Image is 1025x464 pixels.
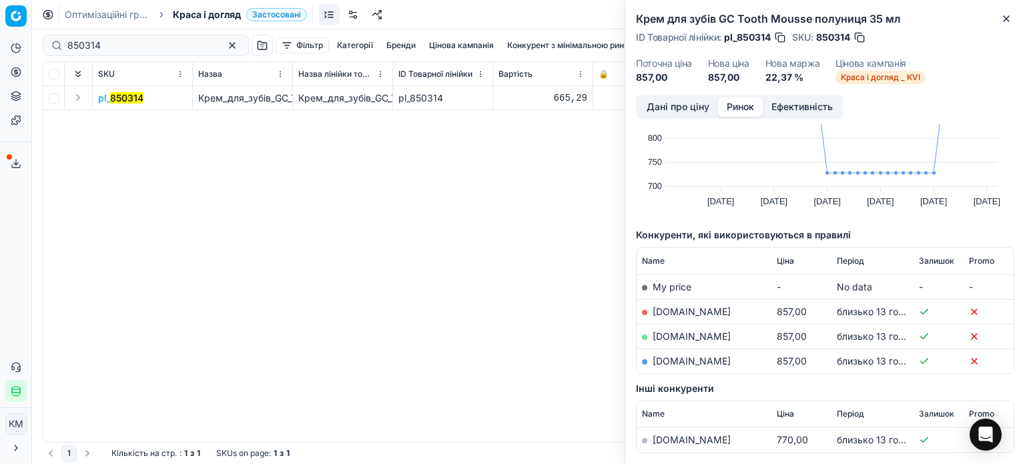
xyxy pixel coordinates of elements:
a: [DOMAIN_NAME] [653,330,731,342]
mark: 850314 [110,92,143,103]
span: Вартість [498,69,533,79]
span: SKUs on page : [216,448,271,459]
span: Крем_для_зубів_GC_Tooth_Mousse_полуниця_35_мл [198,92,432,103]
dt: Нова ціна [708,59,749,68]
dd: 22,37 % [765,71,820,84]
button: Дані про ціну [638,97,718,117]
strong: 1 [286,448,290,459]
button: Цінова кампанія [424,37,499,53]
a: [DOMAIN_NAME] [653,355,731,367]
span: Краса і догляд [173,8,241,21]
dt: Нова маржа [765,59,820,68]
span: SKU : [792,33,813,42]
a: Оптимізаційні групи [65,8,150,21]
h2: Крем для зубів GC Tooth Mousse полуниця 35 мл [636,11,1014,27]
span: 857,00 [777,330,807,342]
text: [DATE] [974,196,1000,206]
button: Категорії [332,37,378,53]
button: Фільтр [276,37,329,53]
span: Застосовані [246,8,307,21]
span: Залишок [919,256,954,266]
span: Promo [969,256,994,266]
text: [DATE] [867,196,894,206]
div: Open Intercom Messenger [970,419,1002,451]
span: близько 13 годин тому [837,306,940,317]
div: Крем_для_зубів_GC_Tooth_Mousse_полуниця_35_мл [298,91,387,105]
span: Кількість на стр. [111,448,177,459]
span: 850314 [816,31,850,44]
span: Краса і доглядЗастосовані [173,8,307,21]
button: Бренди [381,37,421,53]
button: Go to next page [79,445,95,461]
span: Період [837,409,864,419]
span: 857,00 [777,355,807,367]
td: - [964,274,1014,299]
td: No data [831,274,914,299]
button: Конкурент з мінімальною ринковою ціною [502,37,679,53]
a: [DOMAIN_NAME] [653,306,731,317]
span: pl_850314 [724,31,771,44]
span: pl_ [98,91,143,105]
span: Краса і догляд _ KVI [835,71,926,84]
button: Go to previous page [43,445,59,461]
text: 750 [648,157,662,167]
span: КM [6,414,26,434]
td: - [914,274,964,299]
button: КM [5,413,27,435]
text: 700 [648,181,662,191]
button: pl_850314 [98,91,143,105]
span: My price [653,281,691,292]
span: Ціна [777,409,794,419]
text: 800 [648,133,662,143]
input: Пошук по SKU або назві [67,39,214,52]
span: Назва лінійки товарів [298,69,374,79]
span: Promo [969,409,994,419]
dd: 857,00 [708,71,749,84]
dd: 857,00 [636,71,692,84]
span: 🔒 [599,69,609,79]
div: : [111,448,200,459]
span: Name [642,256,665,266]
dt: Поточна ціна [636,59,692,68]
td: - [771,274,831,299]
span: ID Товарної лінійки [398,69,472,79]
button: Ефективність [763,97,841,117]
span: SKU [98,69,115,79]
text: [DATE] [761,196,787,206]
span: 857,00 [777,306,807,317]
nav: breadcrumb [65,8,307,21]
span: близько 13 годин тому [837,434,940,445]
text: [DATE] [920,196,947,206]
span: Name [642,409,665,419]
span: Ціна [777,256,794,266]
strong: з [190,448,194,459]
span: 770,00 [777,434,808,445]
dt: Цінова кампанія [835,59,926,68]
nav: pagination [43,445,95,461]
button: 1 [61,445,77,461]
strong: 1 [184,448,188,459]
div: 665,29 [498,91,587,105]
span: близько 13 годин тому [837,355,940,367]
a: [DOMAIN_NAME] [653,434,731,445]
strong: 1 [197,448,200,459]
button: Expand [70,89,86,105]
button: Expand all [70,66,86,82]
span: близько 13 годин тому [837,330,940,342]
strong: 1 [274,448,277,459]
div: pl_850314 [398,91,487,105]
h5: Конкуренти, які використовуються в правилі [636,228,1014,242]
span: Назва [198,69,222,79]
button: Ринок [718,97,763,117]
span: Період [837,256,864,266]
span: ID Товарної лінійки : [636,33,721,42]
h5: Інші конкуренти [636,382,1014,395]
text: [DATE] [707,196,734,206]
span: Залишок [919,409,954,419]
text: [DATE] [813,196,840,206]
strong: з [280,448,284,459]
